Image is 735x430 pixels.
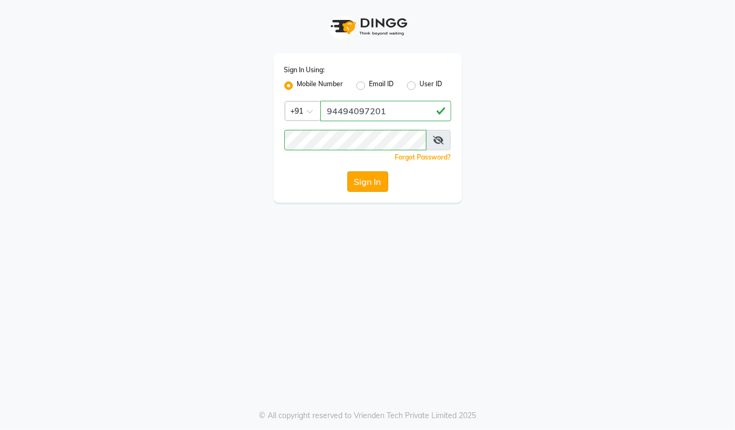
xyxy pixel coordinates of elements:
[369,79,394,92] label: Email ID
[284,65,325,75] label: Sign In Using:
[347,171,388,192] button: Sign In
[284,130,426,150] input: Username
[320,101,451,121] input: Username
[395,153,451,161] a: Forgot Password?
[325,11,411,43] img: logo1.svg
[297,79,344,92] label: Mobile Number
[420,79,443,92] label: User ID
